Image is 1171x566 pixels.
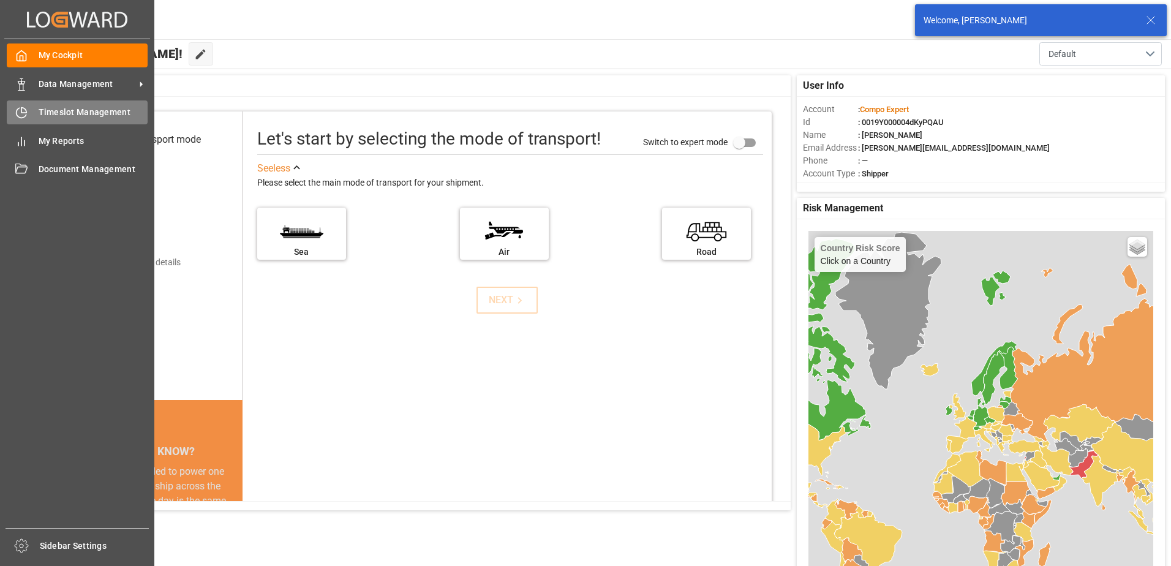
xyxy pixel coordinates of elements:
[476,287,538,314] button: NEXT
[466,246,543,258] div: Air
[858,156,868,165] span: : —
[803,129,858,141] span: Name
[803,167,858,180] span: Account Type
[257,161,290,176] div: See less
[7,129,148,153] a: My Reports
[858,169,889,178] span: : Shipper
[39,106,148,119] span: Timeslot Management
[1128,237,1147,257] a: Layers
[39,163,148,176] span: Document Management
[263,246,340,258] div: Sea
[39,78,135,91] span: Data Management
[858,143,1050,153] span: : [PERSON_NAME][EMAIL_ADDRESS][DOMAIN_NAME]
[7,43,148,67] a: My Cockpit
[7,100,148,124] a: Timeslot Management
[821,243,900,253] h4: Country Risk Score
[803,103,858,116] span: Account
[803,201,883,216] span: Risk Management
[489,293,526,308] div: NEXT
[821,243,900,266] div: Click on a Country
[803,141,858,154] span: Email Address
[803,78,844,93] span: User Info
[1049,48,1076,61] span: Default
[39,49,148,62] span: My Cockpit
[104,256,181,269] div: Add shipping details
[803,116,858,129] span: Id
[668,246,745,258] div: Road
[7,157,148,181] a: Document Management
[257,126,601,152] div: Let's start by selecting the mode of transport!
[40,540,149,553] span: Sidebar Settings
[858,130,922,140] span: : [PERSON_NAME]
[858,105,909,114] span: :
[1039,42,1162,66] button: open menu
[924,14,1134,27] div: Welcome, [PERSON_NAME]
[803,154,858,167] span: Phone
[51,42,183,66] span: Hello [PERSON_NAME]!
[858,118,944,127] span: : 0019Y000004dKyPQAU
[257,176,763,191] div: Please select the main mode of transport for your shipment.
[39,135,148,148] span: My Reports
[643,137,728,146] span: Switch to expert mode
[860,105,909,114] span: Compo Expert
